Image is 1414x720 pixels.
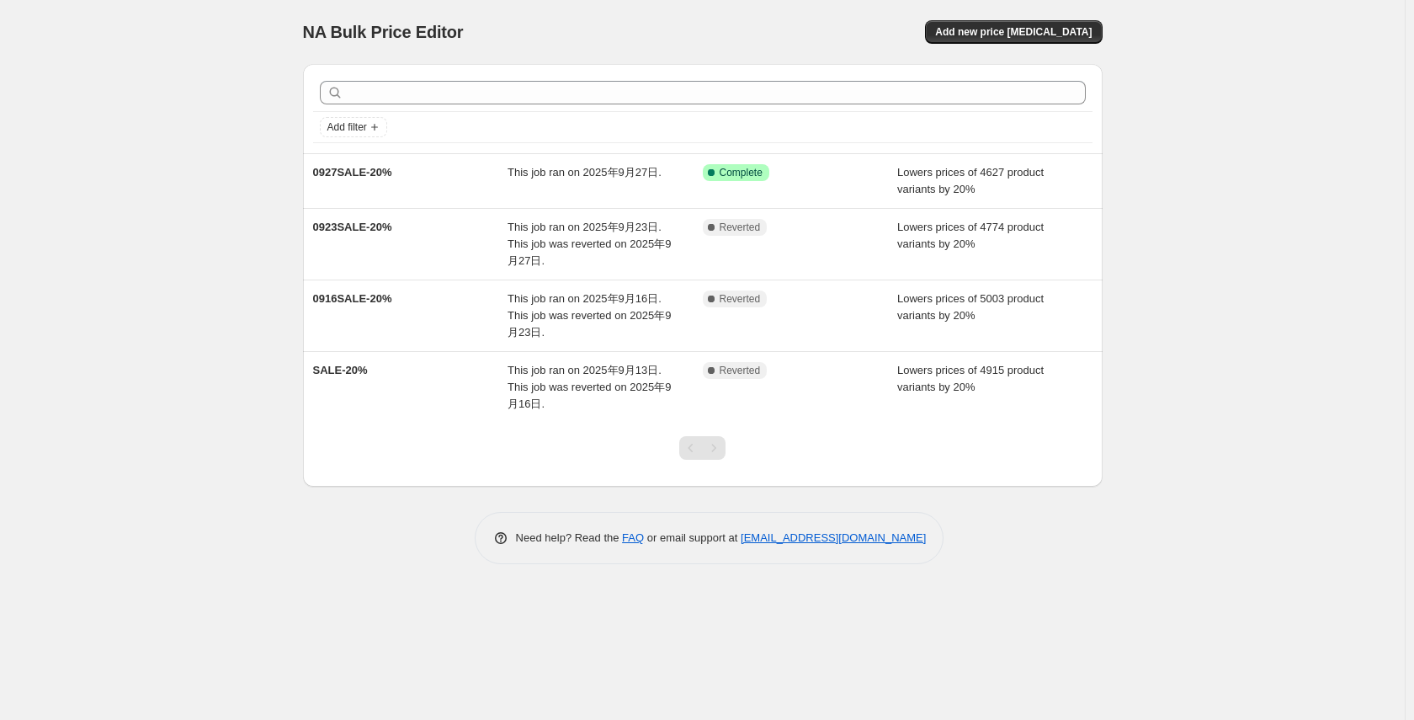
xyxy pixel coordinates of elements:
[720,166,763,179] span: Complete
[897,292,1044,322] span: Lowers prices of 5003 product variants by 20%
[313,292,392,305] span: 0916SALE-20%
[508,292,671,339] span: This job ran on 2025年9月16日. This job was reverted on 2025年9月23日.
[320,117,387,137] button: Add filter
[313,364,368,376] span: SALE-20%
[720,292,761,306] span: Reverted
[516,531,623,544] span: Need help? Read the
[508,364,671,410] span: This job ran on 2025年9月13日. This job was reverted on 2025年9月16日.
[897,364,1044,393] span: Lowers prices of 4915 product variants by 20%
[897,166,1044,195] span: Lowers prices of 4627 product variants by 20%
[720,364,761,377] span: Reverted
[644,531,741,544] span: or email support at
[313,166,392,179] span: 0927SALE-20%
[313,221,392,233] span: 0923SALE-20%
[508,221,671,267] span: This job ran on 2025年9月23日. This job was reverted on 2025年9月27日.
[679,436,726,460] nav: Pagination
[622,531,644,544] a: FAQ
[935,25,1092,39] span: Add new price [MEDICAL_DATA]
[508,166,662,179] span: This job ran on 2025年9月27日.
[303,23,464,41] span: NA Bulk Price Editor
[925,20,1102,44] button: Add new price [MEDICAL_DATA]
[897,221,1044,250] span: Lowers prices of 4774 product variants by 20%
[327,120,367,134] span: Add filter
[741,531,926,544] a: [EMAIL_ADDRESS][DOMAIN_NAME]
[720,221,761,234] span: Reverted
